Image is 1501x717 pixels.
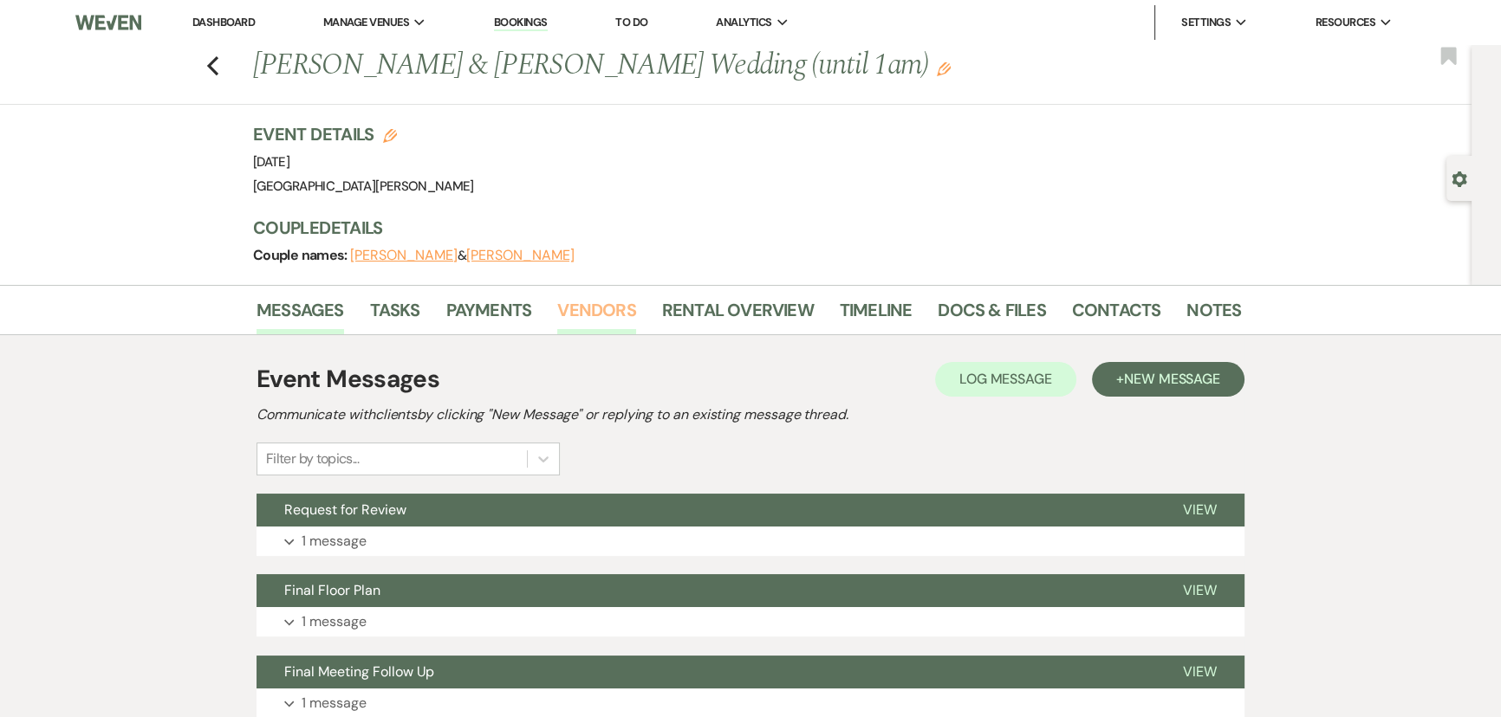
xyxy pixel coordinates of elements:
[1072,296,1161,334] a: Contacts
[257,494,1155,526] button: Request for Review
[350,247,574,264] span: &
[716,14,771,31] span: Analytics
[253,153,289,171] span: [DATE]
[1155,574,1244,607] button: View
[662,296,814,334] a: Rental Overview
[253,216,1224,240] h3: Couple Details
[302,610,367,633] p: 1 message
[266,449,359,469] div: Filter by topics...
[257,361,439,397] h1: Event Messages
[1155,656,1244,688] button: View
[446,296,532,334] a: Payments
[557,296,635,334] a: Vendors
[350,249,458,262] button: [PERSON_NAME]
[935,362,1076,397] button: Log Message
[1124,370,1220,388] span: New Message
[494,15,548,31] a: Bookings
[257,656,1155,688] button: Final Meeting Follow Up
[1092,362,1244,397] button: +New Message
[257,526,1244,556] button: 1 message
[937,61,951,76] button: Edit
[257,607,1244,636] button: 1 message
[1183,501,1217,519] span: View
[75,4,141,41] img: Weven Logo
[253,246,350,264] span: Couple names:
[323,14,409,31] span: Manage Venues
[257,574,1155,607] button: Final Floor Plan
[1186,296,1241,334] a: Notes
[370,296,420,334] a: Tasks
[1181,14,1231,31] span: Settings
[253,178,474,195] span: [GEOGRAPHIC_DATA][PERSON_NAME]
[1155,494,1244,526] button: View
[959,370,1052,388] span: Log Message
[302,692,367,714] p: 1 message
[302,530,367,552] p: 1 message
[840,296,913,334] a: Timeline
[1183,581,1217,599] span: View
[257,404,1244,425] h2: Communicate with clients by clicking "New Message" or replying to an existing message thread.
[192,15,255,29] a: Dashboard
[253,122,474,146] h3: Event Details
[1452,170,1467,186] button: Open lead details
[284,501,406,519] span: Request for Review
[284,662,434,681] span: Final Meeting Follow Up
[466,249,574,262] button: [PERSON_NAME]
[284,581,380,599] span: Final Floor Plan
[1316,14,1375,31] span: Resources
[1183,662,1217,681] span: View
[257,296,344,334] a: Messages
[938,296,1045,334] a: Docs & Files
[615,15,647,29] a: To Do
[253,45,1030,87] h1: [PERSON_NAME] & [PERSON_NAME] Wedding (until 1am)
